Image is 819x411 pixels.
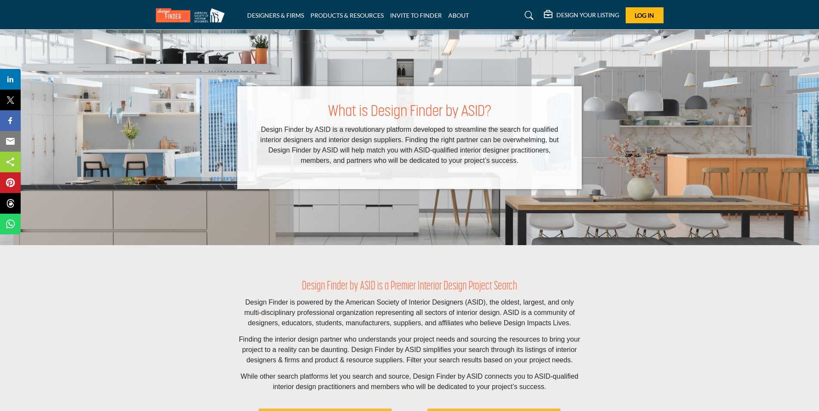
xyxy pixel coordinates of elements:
[635,12,654,19] span: Log In
[310,12,384,19] a: PRODUCTS & RESOURCES
[448,12,469,19] a: ABOUT
[254,125,565,166] p: Design Finder by ASID is a revolutionary platform developed to streamline the search for qualifie...
[237,334,582,365] p: Finding the interior design partner who understands your project needs and sourcing the resources...
[247,12,304,19] a: DESIGNERS & FIRMS
[237,371,582,392] p: While other search platforms let you search and source, Design Finder by ASID connects you to ASI...
[237,280,582,294] h2: Design Finder by ASID is a Premier Interior Design Project Search
[626,7,664,23] button: Log In
[556,11,619,19] h5: DESIGN YOUR LISTING
[254,103,565,121] h1: What is Design Finder by ASID?
[156,8,229,22] img: Site Logo
[544,10,619,21] div: DESIGN YOUR LISTING
[237,297,582,328] p: Design Finder is powered by the American Society of Interior Designers (ASID), the oldest, larges...
[516,9,539,22] a: Search
[390,12,442,19] a: INVITE TO FINDER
